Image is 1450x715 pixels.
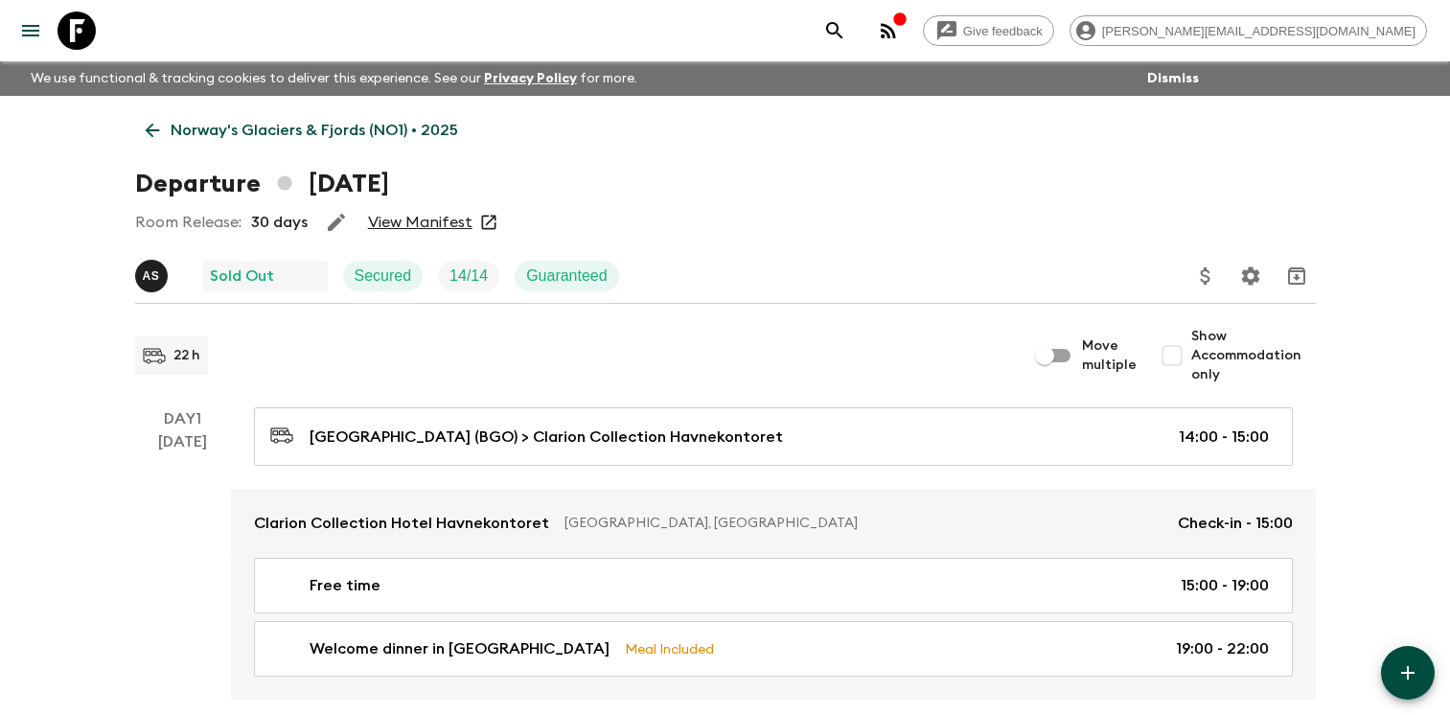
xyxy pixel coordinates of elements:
[484,72,577,85] a: Privacy Policy
[368,213,472,232] a: View Manifest
[254,512,549,535] p: Clarion Collection Hotel Havnekontoret
[231,489,1316,558] a: Clarion Collection Hotel Havnekontoret[GEOGRAPHIC_DATA], [GEOGRAPHIC_DATA]Check-in - 15:00
[135,165,389,203] h1: Departure [DATE]
[1191,327,1316,384] span: Show Accommodation only
[171,119,458,142] p: Norway's Glaciers & Fjords (NO1) • 2025
[1176,637,1269,660] p: 19:00 - 22:00
[355,265,412,288] p: Secured
[12,12,50,50] button: menu
[953,24,1053,38] span: Give feedback
[816,12,854,50] button: search adventures
[1178,512,1293,535] p: Check-in - 15:00
[254,558,1293,613] a: Free time15:00 - 19:00
[135,260,172,292] button: AS
[923,15,1054,46] a: Give feedback
[254,407,1293,466] a: [GEOGRAPHIC_DATA] (BGO) > Clarion Collection Havnekontoret14:00 - 15:00
[1179,426,1269,449] p: 14:00 - 15:00
[135,111,469,150] a: Norway's Glaciers & Fjords (NO1) • 2025
[1082,336,1138,375] span: Move multiple
[254,621,1293,677] a: Welcome dinner in [GEOGRAPHIC_DATA]Meal Included19:00 - 22:00
[310,426,783,449] p: [GEOGRAPHIC_DATA] (BGO) > Clarion Collection Havnekontoret
[1070,15,1427,46] div: [PERSON_NAME][EMAIL_ADDRESS][DOMAIN_NAME]
[210,265,274,288] p: Sold Out
[564,514,1162,533] p: [GEOGRAPHIC_DATA], [GEOGRAPHIC_DATA]
[343,261,424,291] div: Secured
[251,211,308,234] p: 30 days
[625,638,714,659] p: Meal Included
[158,430,207,700] div: [DATE]
[135,407,231,430] p: Day 1
[1092,24,1426,38] span: [PERSON_NAME][EMAIL_ADDRESS][DOMAIN_NAME]
[135,265,172,281] span: Agnis Sirmais
[1181,574,1269,597] p: 15:00 - 19:00
[438,261,499,291] div: Trip Fill
[310,637,610,660] p: Welcome dinner in [GEOGRAPHIC_DATA]
[449,265,488,288] p: 14 / 14
[1186,257,1225,295] button: Update Price, Early Bird Discount and Costs
[173,346,200,365] p: 22 h
[143,268,160,284] p: A S
[1231,257,1270,295] button: Settings
[135,211,242,234] p: Room Release:
[1277,257,1316,295] button: Archive (Completed, Cancelled or Unsynced Departures only)
[310,574,380,597] p: Free time
[23,61,645,96] p: We use functional & tracking cookies to deliver this experience. See our for more.
[1142,65,1204,92] button: Dismiss
[526,265,608,288] p: Guaranteed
